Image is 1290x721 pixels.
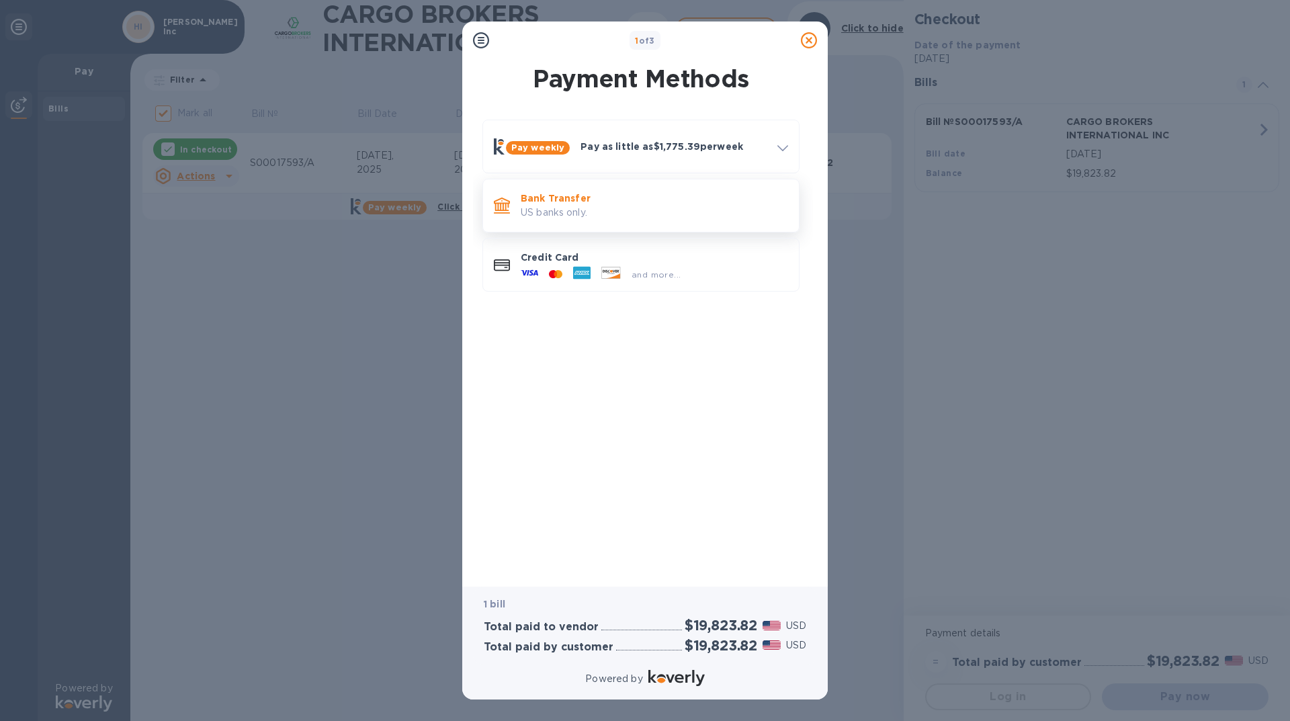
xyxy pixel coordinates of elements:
p: Pay as little as $1,775.39 per week [580,140,767,153]
span: and more... [632,269,681,280]
b: of 3 [635,36,655,46]
p: USD [786,619,806,633]
p: Bank Transfer [521,192,788,205]
h3: Total paid by customer [484,641,613,654]
h1: Payment Methods [480,65,802,93]
h2: $19,823.82 [685,637,757,654]
img: USD [763,640,781,650]
p: Powered by [585,672,642,686]
span: 1 [635,36,638,46]
img: Logo [648,670,705,686]
h2: $19,823.82 [685,617,757,634]
img: USD [763,621,781,630]
b: 1 bill [484,599,505,609]
p: USD [786,638,806,652]
p: US banks only. [521,206,788,220]
p: Credit Card [521,251,788,264]
b: Pay weekly [511,142,564,153]
h3: Total paid to vendor [484,621,599,634]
